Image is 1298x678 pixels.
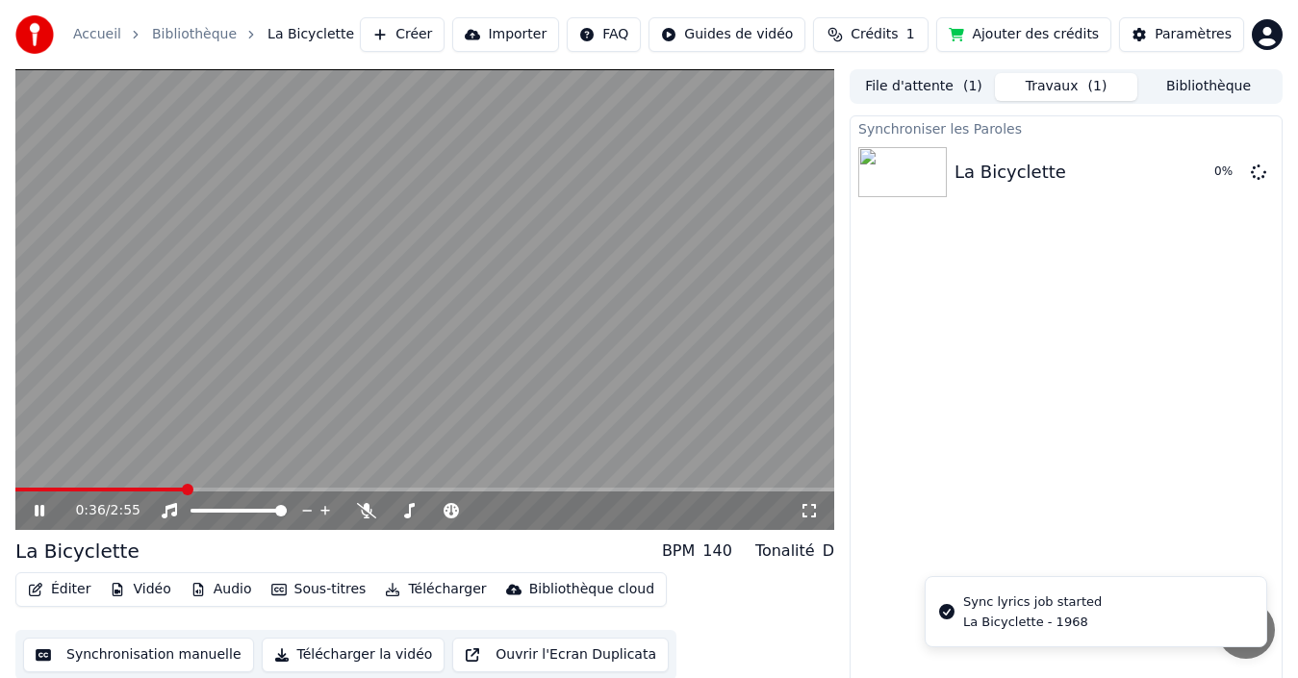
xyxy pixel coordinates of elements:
[963,77,982,96] span: ( 1 )
[360,17,445,52] button: Créer
[813,17,929,52] button: Crédits1
[963,592,1102,612] div: Sync lyrics job started
[853,73,995,101] button: File d'attente
[954,159,1066,186] div: La Bicyclette
[995,73,1137,101] button: Travaux
[23,638,254,672] button: Synchronisation manuelle
[75,501,121,520] div: /
[851,25,898,44] span: Crédits
[377,576,494,603] button: Télécharger
[649,17,805,52] button: Guides de vidéo
[906,25,915,44] span: 1
[851,116,1282,139] div: Synchroniser les Paroles
[262,638,445,672] button: Télécharger la vidéo
[111,501,140,520] span: 2:55
[73,25,354,44] nav: breadcrumb
[702,540,732,563] div: 140
[1137,73,1280,101] button: Bibliothèque
[936,17,1111,52] button: Ajouter des crédits
[529,580,654,599] div: Bibliothèque cloud
[1119,17,1244,52] button: Paramètres
[267,25,354,44] span: La Bicyclette
[75,501,105,520] span: 0:36
[152,25,237,44] a: Bibliothèque
[1155,25,1232,44] div: Paramètres
[183,576,260,603] button: Audio
[264,576,374,603] button: Sous-titres
[567,17,641,52] button: FAQ
[452,638,669,672] button: Ouvrir l'Ecran Duplicata
[102,576,178,603] button: Vidéo
[1214,164,1243,180] div: 0 %
[662,540,695,563] div: BPM
[452,17,559,52] button: Importer
[823,540,834,563] div: D
[20,576,98,603] button: Éditer
[963,614,1102,631] div: La Bicyclette - 1968
[755,540,815,563] div: Tonalité
[15,538,140,565] div: La Bicyclette
[15,15,54,54] img: youka
[1088,77,1107,96] span: ( 1 )
[73,25,121,44] a: Accueil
